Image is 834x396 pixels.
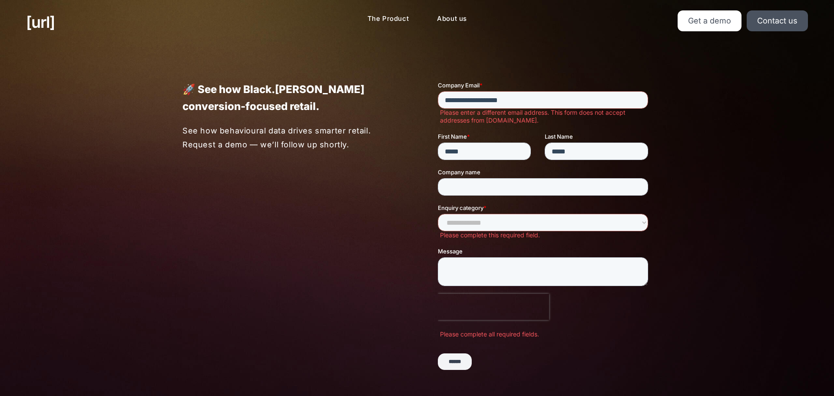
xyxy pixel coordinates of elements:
a: [URL] [26,10,55,34]
a: About us [430,10,474,27]
p: 🚀 See how Black.[PERSON_NAME] conversion-focused retail. [182,81,396,115]
a: The Product [361,10,416,27]
iframe: Form 1 [438,81,652,377]
a: Contact us [747,10,808,31]
p: See how behavioural data drives smarter retail. Request a demo — we’ll follow up shortly. [182,124,397,151]
a: Get a demo [678,10,741,31]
